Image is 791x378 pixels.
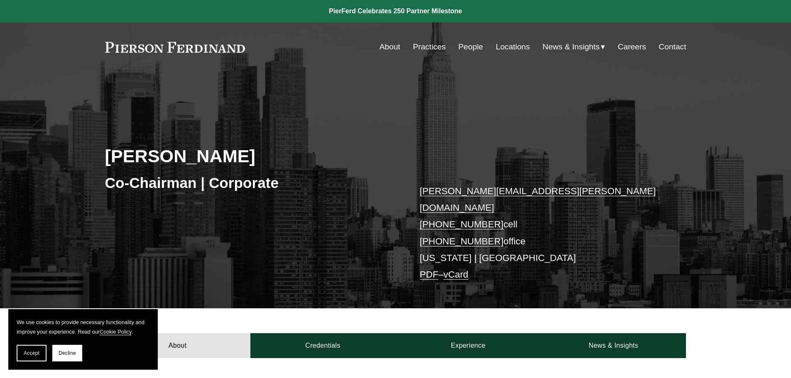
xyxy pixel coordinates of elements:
[52,345,82,361] button: Decline
[59,350,76,356] span: Decline
[413,39,446,55] a: Practices
[105,174,396,192] h3: Co-Chairman | Corporate
[380,39,400,55] a: About
[105,333,250,358] a: About
[543,39,605,55] a: folder dropdown
[659,39,686,55] a: Contact
[443,269,468,280] a: vCard
[250,333,396,358] a: Credentials
[420,219,504,229] a: [PHONE_NUMBER]
[420,269,438,280] a: PDF
[496,39,530,55] a: Locations
[618,39,646,55] a: Careers
[105,145,396,167] h2: [PERSON_NAME]
[100,329,132,335] a: Cookie Policy
[396,333,541,358] a: Experience
[8,309,158,370] section: Cookie banner
[420,236,504,246] a: [PHONE_NUMBER]
[24,350,39,356] span: Accept
[420,186,656,213] a: [PERSON_NAME][EMAIL_ADDRESS][PERSON_NAME][DOMAIN_NAME]
[17,345,47,361] button: Accept
[17,317,149,337] p: We use cookies to provide necessary functionality and improve your experience. Read our .
[543,40,600,54] span: News & Insights
[541,333,686,358] a: News & Insights
[458,39,483,55] a: People
[420,183,662,283] p: cell office [US_STATE] | [GEOGRAPHIC_DATA] –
